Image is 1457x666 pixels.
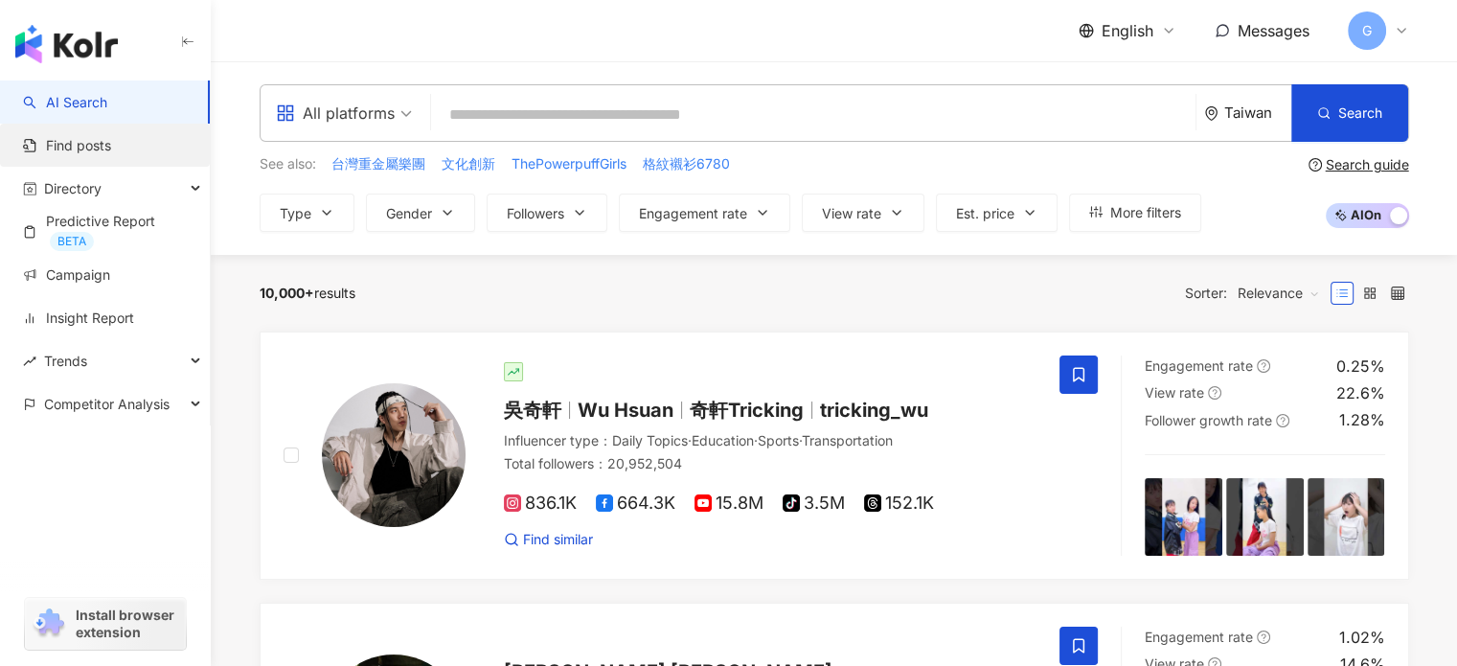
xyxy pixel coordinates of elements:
[596,494,675,514] span: 664.3K
[820,399,928,422] span: tricking_wu
[507,206,564,221] span: Followers
[504,454,1037,473] div: Total followers ： 20,952,504
[322,383,466,527] img: KOL Avatar
[578,399,673,422] span: Wu Hsuan
[523,530,593,549] span: Find similar
[1185,278,1331,309] div: Sorter:
[23,265,110,285] a: Campaign
[504,494,577,514] span: 836.1K
[1336,356,1385,377] div: 0.25%
[1238,21,1309,40] span: Messages
[1308,478,1385,556] img: post-image
[1362,20,1372,41] span: G
[504,530,593,549] a: Find similar
[260,154,316,173] span: See also:
[330,153,426,174] button: 台灣重金屬樂團
[23,93,107,112] a: searchAI Search
[1257,631,1270,644] span: question-circle
[1069,194,1201,232] button: More filters
[1145,412,1272,428] span: Follower growth rate
[280,206,311,221] span: Type
[15,25,118,63] img: logo
[23,309,134,328] a: Insight Report
[612,432,688,448] span: Daily Topics
[1339,627,1385,648] div: 1.02%
[260,194,354,232] button: Type
[802,194,924,232] button: View rate
[260,285,314,301] span: 10,000+
[511,153,627,174] button: ThePowerpuffGirls
[688,432,692,448] span: ·
[956,206,1014,221] span: Est. price
[44,167,102,210] span: Directory
[802,432,893,448] span: Transportation
[639,206,747,221] span: Engagement rate
[1102,20,1153,41] span: English
[1291,84,1408,142] button: Search
[25,598,186,650] a: chrome extensionInstall browser extension
[642,153,731,174] button: 格紋襯衫6780
[1208,386,1221,400] span: question-circle
[758,432,799,448] span: Sports
[276,98,395,128] div: All platforms
[1204,106,1218,121] span: environment
[1326,157,1409,172] div: Search guide
[76,607,180,641] span: Install browser extension
[442,154,495,173] span: 文化創新
[366,194,475,232] button: Gender
[441,153,496,174] button: 文化創新
[783,494,845,514] span: 3.5M
[260,286,355,301] div: results
[1224,104,1291,121] div: Taiwan
[44,382,170,425] span: Competitor Analysis
[1336,382,1385,403] div: 22.6%
[822,206,881,221] span: View rate
[1257,359,1270,373] span: question-circle
[331,154,425,173] span: 台灣重金屬樂團
[936,194,1058,232] button: Est. price
[1309,158,1322,172] span: question-circle
[23,136,111,155] a: Find posts
[619,194,790,232] button: Engagement rate
[1338,105,1382,121] span: Search
[512,154,626,173] span: ThePowerpuffGirls
[754,432,758,448] span: ·
[31,609,67,639] img: chrome extension
[44,339,87,382] span: Trends
[276,103,295,123] span: appstore
[694,494,763,514] span: 15.8M
[504,399,561,422] span: 吳奇軒
[1339,409,1385,430] div: 1.28%
[643,154,730,173] span: 格紋襯衫6780
[386,206,432,221] span: Gender
[1145,384,1204,401] span: View rate
[1238,278,1320,309] span: Relevance
[1145,629,1253,645] span: Engagement rate
[1276,414,1289,427] span: question-circle
[23,355,36,368] span: rise
[23,212,194,251] a: Predictive ReportBETA
[1110,205,1181,220] span: More filters
[504,431,1037,450] div: Influencer type ：
[260,332,1409,580] a: KOL Avatar吳奇軒Wu Hsuan奇軒Trickingtricking_wuInfluencer type：Daily Topics·Education·Sports·Transport...
[487,194,607,232] button: Followers
[1145,357,1253,374] span: Engagement rate
[1226,478,1304,556] img: post-image
[692,432,754,448] span: Education
[1145,478,1222,556] img: post-image
[690,399,804,422] span: 奇軒Tricking
[799,432,802,448] span: ·
[864,494,934,514] span: 152.1K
